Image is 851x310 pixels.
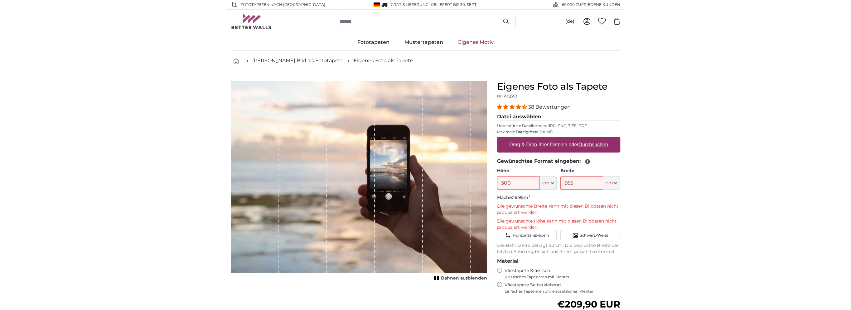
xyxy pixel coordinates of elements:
[497,203,620,216] p: Die gewünschte Breite kann mit diesen Bilddaten nicht produziert werden.
[505,289,620,294] span: Einfaches Tapezieren ohne zusätzlichen Kleister
[231,51,620,71] nav: breadcrumbs
[497,123,620,128] p: Unterstützte Dateiformate JPG, PNG, TIFF, PDF.
[391,2,429,7] span: GRATIS Lieferung!
[497,168,557,174] label: Höhe
[505,275,615,279] span: Klassisches Tapezieren mit Kleister
[497,242,620,255] p: Die Bahnbreite beträgt 50 cm. Die bedruckte Breite der letzten Bahn ergibt sich aus Ihrem gewählt...
[528,104,571,110] span: 38 Bewertungen
[580,233,608,238] span: Schwarz-Weiss
[540,176,557,190] button: cm
[432,274,487,283] button: Bahnen ausblenden
[231,81,487,283] div: 1 of 1
[497,195,620,201] p: Fläche:
[497,231,557,240] button: Horizontal spiegeln
[497,94,517,98] span: Nr. WQ553
[578,142,608,147] u: Durchsuchen
[397,34,451,50] a: Mustertapeten
[560,231,620,240] button: Schwarz-Weiss
[497,157,620,165] legend: Gewünschtes Format eingeben:
[497,104,528,110] span: 4.34 stars
[505,268,615,279] label: Vliestapete Klassisch
[560,168,620,174] label: Breite
[513,195,530,200] span: 16.95m²
[429,2,477,7] span: -
[451,34,501,50] a: Eigenes Motiv
[562,2,620,7] span: 60'000 ZUFRIEDENE KUNDEN
[603,176,620,190] button: cm
[542,180,549,186] span: cm
[557,298,620,310] span: €209,90 EUR
[240,2,325,7] span: Fototapeten nach [GEOGRAPHIC_DATA]
[231,13,272,29] img: Betterwalls
[441,275,487,281] span: Bahnen ausblenden
[497,81,620,92] h1: Eigenes Foto als Tapete
[497,129,620,134] p: Maximale Dateigrösse 200MB.
[512,233,549,238] span: Horizontal spiegeln
[560,16,579,27] button: (de)
[431,2,477,7] span: Geliefert bis 30. Sept.
[374,2,380,7] img: Deutschland
[497,257,620,265] legend: Material
[252,57,344,64] a: [PERSON_NAME] Bild als Fototapete
[354,57,413,64] a: Eigenes Foto als Tapete
[507,139,611,151] label: Drag & Drop Ihrer Dateien oder
[606,180,613,186] span: cm
[350,34,397,50] a: Fototapeten
[497,218,620,231] p: Die gewünschte Höhe kann mit diesen Bilddaten nicht produziert werden.
[505,282,620,294] label: Vliestapete Selbstklebend
[497,113,620,121] legend: Datei auswählen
